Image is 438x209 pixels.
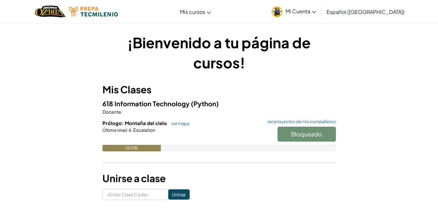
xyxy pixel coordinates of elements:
span: Mi Cuenta [286,8,316,15]
a: Ozaria by CodeCombat logo [35,5,65,18]
img: avatar [272,6,282,17]
img: Home [35,5,65,18]
span: Mis cursos [180,8,205,15]
input: Unirse [168,189,190,200]
span: (Python) [191,99,219,108]
img: Tecmilenio logo [69,7,118,17]
a: Mis cursos [177,3,214,20]
span: 618 Information Technology [102,99,191,108]
input: <Enter Class Code> [102,189,168,200]
span: : [127,127,128,133]
a: ver mapa [168,121,189,126]
h1: ¡Bienvenido a tu página de cursos! [102,32,336,73]
div: 25.0% [102,145,161,151]
a: Español ([GEOGRAPHIC_DATA]) [323,3,408,20]
span: Último nivel [102,127,127,133]
span: Prólogo: Montaña del cielo [102,120,168,126]
span: Español ([GEOGRAPHIC_DATA]) [326,8,405,15]
span: : [121,109,123,115]
span: 6. [128,127,133,133]
span: Docente [102,109,121,115]
h3: Mis Clases [102,82,336,97]
h3: Unirse a clase [102,171,336,186]
span: Escalation [133,127,155,133]
a: Mi Cuenta [268,1,319,22]
a: ver proyectos de mis compañeros [264,120,336,124]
